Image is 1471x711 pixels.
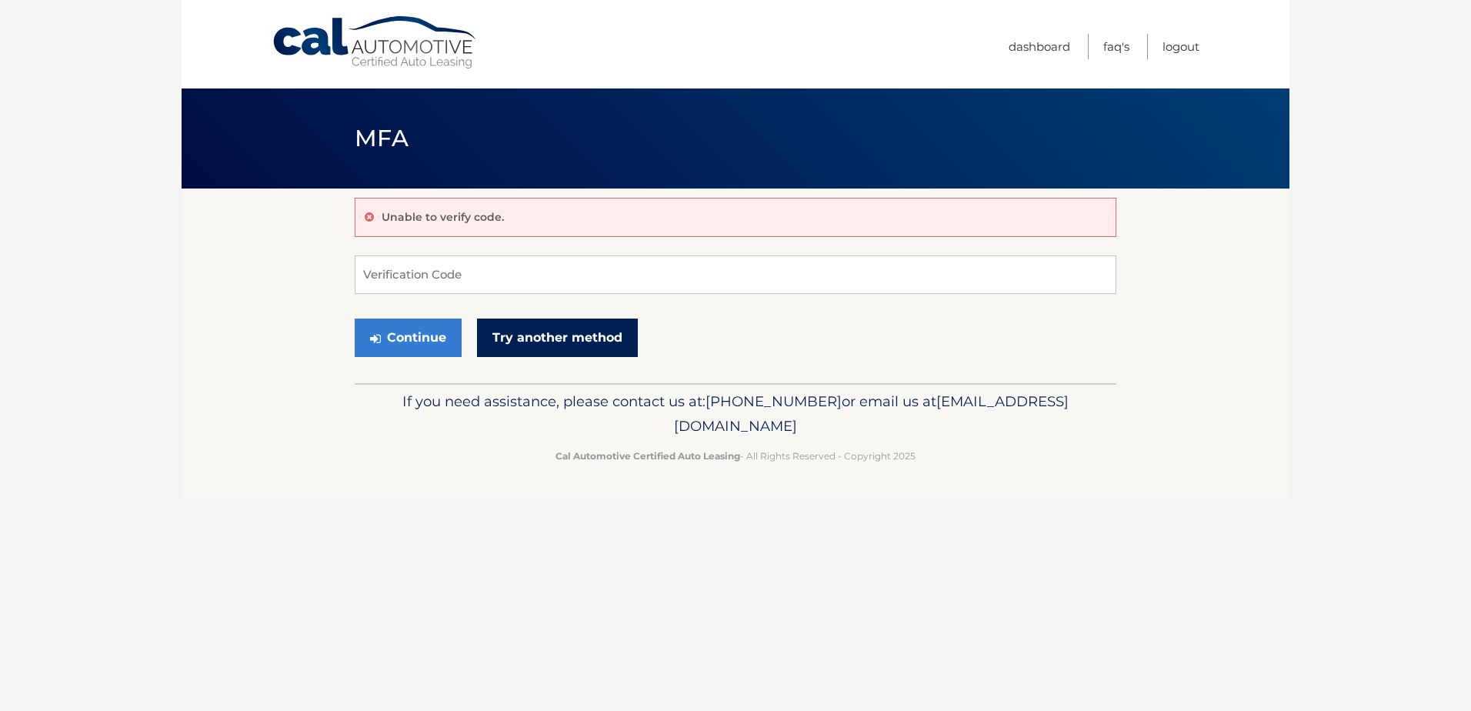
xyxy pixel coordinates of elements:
a: Try another method [477,319,638,357]
p: Unable to verify code. [382,210,504,224]
p: If you need assistance, please contact us at: or email us at [365,389,1106,439]
a: Cal Automotive [272,15,479,70]
a: Logout [1162,34,1199,59]
p: - All Rights Reserved - Copyright 2025 [365,448,1106,464]
a: Dashboard [1009,34,1070,59]
span: [PHONE_NUMBER] [705,392,842,410]
span: [EMAIL_ADDRESS][DOMAIN_NAME] [674,392,1069,435]
strong: Cal Automotive Certified Auto Leasing [555,450,740,462]
input: Verification Code [355,255,1116,294]
button: Continue [355,319,462,357]
a: FAQ's [1103,34,1129,59]
span: MFA [355,124,409,152]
